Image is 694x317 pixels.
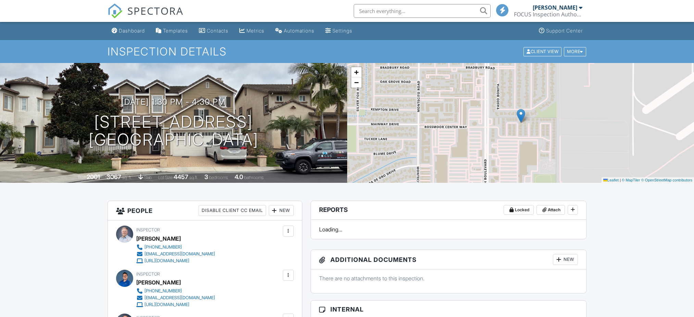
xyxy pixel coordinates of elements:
[108,46,587,58] h1: Inspection Details
[158,175,173,180] span: Lot Size
[108,9,184,24] a: SPECTORA
[247,28,264,34] div: Metrics
[144,244,182,250] div: [PHONE_NUMBER]
[89,113,258,149] h1: [STREET_ADDRESS] [GEOGRAPHIC_DATA]
[319,275,578,282] p: There are no attachments to this inspection.
[351,67,362,77] a: Zoom in
[323,25,355,37] a: Settings
[136,227,160,232] span: Inspector
[354,4,491,18] input: Search everything...
[536,25,585,37] a: Support Center
[78,175,86,180] span: Built
[136,301,215,308] a: [URL][DOMAIN_NAME]
[136,244,215,251] a: [PHONE_NUMBER]
[87,173,100,180] div: 2001
[136,277,181,288] div: [PERSON_NAME]
[144,295,215,301] div: [EMAIL_ADDRESS][DOMAIN_NAME]
[109,25,148,37] a: Dashboard
[622,178,640,182] a: © MapTiler
[564,47,586,56] div: More
[136,288,215,294] a: [PHONE_NUMBER]
[136,257,215,264] a: [URL][DOMAIN_NAME]
[603,178,619,182] a: Leaflet
[122,175,132,180] span: sq. ft.
[354,78,358,87] span: −
[144,258,189,264] div: [URL][DOMAIN_NAME]
[237,25,267,37] a: Metrics
[199,205,266,216] div: Disable Client CC Email
[121,97,226,106] h3: [DATE] 1:30 pm - 4:30 pm
[153,25,191,37] a: Templates
[204,173,208,180] div: 3
[523,47,561,56] div: Client View
[620,178,621,182] span: |
[269,205,294,216] div: New
[108,3,123,18] img: The Best Home Inspection Software - Spectora
[108,201,302,220] h3: People
[119,28,145,34] div: Dashboard
[641,178,692,182] a: © OpenStreetMap contributors
[127,3,184,18] span: SPECTORA
[106,173,121,180] div: 3067
[311,250,586,269] h3: Additional Documents
[273,25,317,37] a: Automations (Basic)
[209,175,228,180] span: bedrooms
[523,49,563,54] a: Client View
[546,28,583,34] div: Support Center
[517,109,525,123] img: Marker
[189,175,198,180] span: sq.ft.
[553,254,578,265] div: New
[332,28,352,34] div: Settings
[354,68,358,76] span: +
[136,294,215,301] a: [EMAIL_ADDRESS][DOMAIN_NAME]
[533,4,577,11] div: [PERSON_NAME]
[144,302,189,307] div: [URL][DOMAIN_NAME]
[136,233,181,244] div: [PERSON_NAME]
[235,173,243,180] div: 4.0
[144,288,182,294] div: [PHONE_NUMBER]
[136,251,215,257] a: [EMAIL_ADDRESS][DOMAIN_NAME]
[144,251,215,257] div: [EMAIL_ADDRESS][DOMAIN_NAME]
[174,173,188,180] div: 4457
[136,271,160,277] span: Inspector
[351,77,362,88] a: Zoom out
[196,25,231,37] a: Contacts
[163,28,188,34] div: Templates
[207,28,228,34] div: Contacts
[284,28,314,34] div: Automations
[244,175,264,180] span: bathrooms
[144,175,152,180] span: slab
[514,11,582,18] div: FOCUS Inspection Authority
